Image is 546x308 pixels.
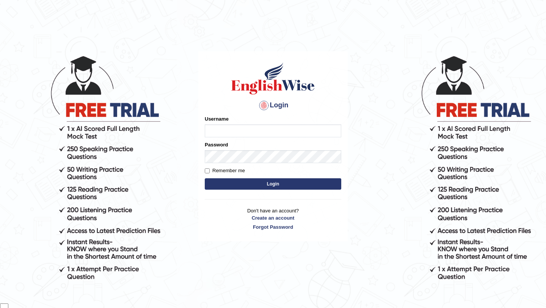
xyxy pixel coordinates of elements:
[205,223,341,231] a: Forgot Password
[205,178,341,190] button: Login
[205,141,228,148] label: Password
[230,61,316,96] img: Logo of English Wise sign in for intelligent practice with AI
[205,115,229,123] label: Username
[205,207,341,231] p: Don't have an account?
[205,167,245,174] label: Remember me
[205,214,341,222] a: Create an account
[205,99,341,112] h4: Login
[205,168,210,173] input: Remember me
